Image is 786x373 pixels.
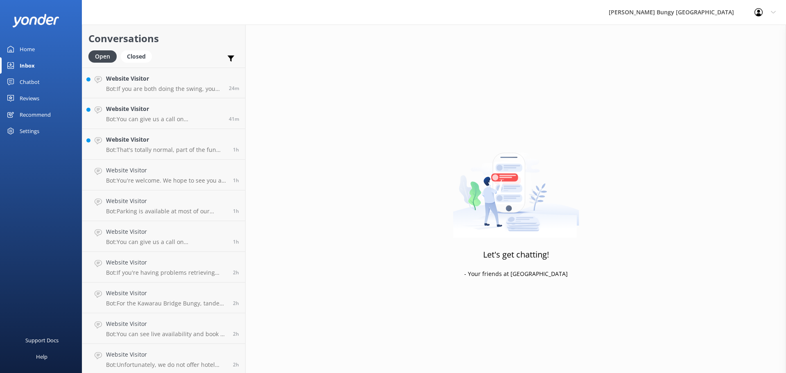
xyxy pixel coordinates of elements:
[82,68,245,98] a: Website VisitorBot:If you are both doing the swing, you do not need a spectator pass to watch you...
[229,115,239,122] span: Sep 01 2025 02:25pm (UTC +12:00) Pacific/Auckland
[82,283,245,313] a: Website VisitorBot:For the Kawarau Bridge Bungy, tandem jumpers have a maximum combined weight li...
[25,332,59,348] div: Support Docs
[106,197,227,206] h4: Website Visitor
[88,31,239,46] h2: Conversations
[106,208,227,215] p: Bot: Parking is available at most of our bungy sites. [GEOGRAPHIC_DATA], [GEOGRAPHIC_DATA], and [...
[483,248,549,261] h3: Let's get chatting!
[106,289,227,298] h4: Website Visitor
[88,52,121,61] a: Open
[88,50,117,63] div: Open
[36,348,47,365] div: Help
[20,123,39,139] div: Settings
[106,104,223,113] h4: Website Visitor
[106,238,227,246] p: Bot: You can give us a call on [PHONE_NUMBER] or [PHONE_NUMBER] to chat with a crew member. Our o...
[233,361,239,368] span: Sep 01 2025 12:35pm (UTC +12:00) Pacific/Auckland
[20,106,51,123] div: Recommend
[106,258,227,267] h4: Website Visitor
[233,208,239,215] span: Sep 01 2025 01:42pm (UTC +12:00) Pacific/Auckland
[20,57,35,74] div: Inbox
[106,330,227,338] p: Bot: You can see live availability and book all of our experiences online or by using the tool be...
[106,166,227,175] h4: Website Visitor
[20,74,40,90] div: Chatbot
[106,135,227,144] h4: Website Visitor
[106,319,227,328] h4: Website Visitor
[106,146,227,154] p: Bot: That's totally normal, part of the fun and what leads to feeling accomplished post activity....
[106,227,227,236] h4: Website Visitor
[229,85,239,92] span: Sep 01 2025 02:42pm (UTC +12:00) Pacific/Auckland
[233,177,239,184] span: Sep 01 2025 01:49pm (UTC +12:00) Pacific/Auckland
[106,361,227,368] p: Bot: Unfortunately, we do not offer hotel pickups at any of our locations.
[20,41,35,57] div: Home
[233,269,239,276] span: Sep 01 2025 12:56pm (UTC +12:00) Pacific/Auckland
[106,74,223,83] h4: Website Visitor
[20,90,39,106] div: Reviews
[82,252,245,283] a: Website VisitorBot:If you're having problems retrieving your photos or videos, please email [EMAI...
[233,238,239,245] span: Sep 01 2025 01:12pm (UTC +12:00) Pacific/Auckland
[106,177,227,184] p: Bot: You're welcome. We hope to see you at one of our [PERSON_NAME] locations soon!
[121,50,152,63] div: Closed
[106,300,227,307] p: Bot: For the Kawarau Bridge Bungy, tandem jumpers have a maximum combined weight limit of 235kg, ...
[233,300,239,307] span: Sep 01 2025 12:53pm (UTC +12:00) Pacific/Auckland
[82,129,245,160] a: Website VisitorBot:That's totally normal, part of the fun and what leads to feeling accomplished ...
[453,136,579,238] img: artwork of a man stealing a conversation from at giant smartphone
[82,160,245,190] a: Website VisitorBot:You're welcome. We hope to see you at one of our [PERSON_NAME] locations soon!1h
[82,313,245,344] a: Website VisitorBot:You can see live availability and book all of our experiences online or by usi...
[82,190,245,221] a: Website VisitorBot:Parking is available at most of our bungy sites. [GEOGRAPHIC_DATA], [GEOGRAPHI...
[82,221,245,252] a: Website VisitorBot:You can give us a call on [PHONE_NUMBER] or [PHONE_NUMBER] to chat with a crew...
[12,14,59,27] img: yonder-white-logo.png
[106,269,227,276] p: Bot: If you're having problems retrieving your photos or videos, please email [EMAIL_ADDRESS][DOM...
[233,146,239,153] span: Sep 01 2025 02:01pm (UTC +12:00) Pacific/Auckland
[121,52,156,61] a: Closed
[106,115,223,123] p: Bot: You can give us a call on [PHONE_NUMBER] or [PHONE_NUMBER] to chat with a crew member. Our o...
[464,269,568,278] p: - Your friends at [GEOGRAPHIC_DATA]
[106,85,223,93] p: Bot: If you are both doing the swing, you do not need a spectator pass to watch your partner do t...
[106,350,227,359] h4: Website Visitor
[233,330,239,337] span: Sep 01 2025 12:35pm (UTC +12:00) Pacific/Auckland
[82,98,245,129] a: Website VisitorBot:You can give us a call on [PHONE_NUMBER] or [PHONE_NUMBER] to chat with a crew...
